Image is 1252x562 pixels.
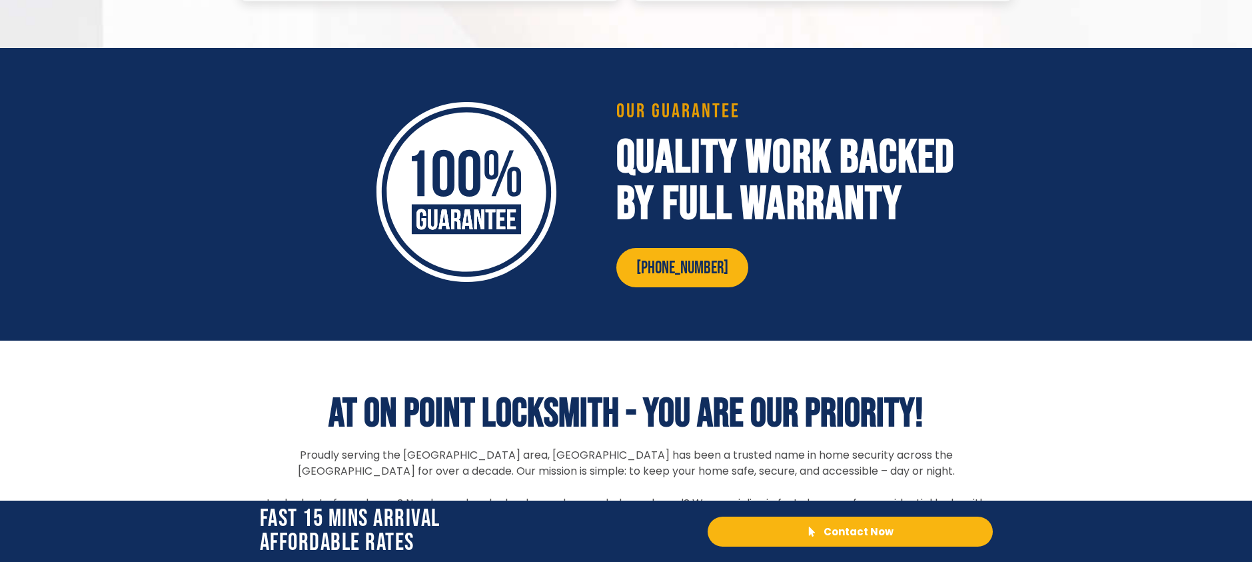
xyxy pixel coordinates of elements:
[260,507,694,555] h2: Fast 15 Mins Arrival affordable rates
[824,527,894,537] span: Contact Now
[616,135,979,228] h2: Quality Work Backed by Full Warranty
[260,447,993,479] p: Proudly serving the [GEOGRAPHIC_DATA] area, [GEOGRAPHIC_DATA] has been a trusted name in home sec...
[636,258,728,279] span: [PHONE_NUMBER]
[708,517,993,547] a: Contact Now
[260,495,993,543] p: Locked out of your house? Need your door locks changed, upgraded, or rekeyed? We specialize in fa...
[616,101,979,121] h3: Our guarantee
[616,248,748,287] a: [PHONE_NUMBER]
[260,394,993,434] h2: AT ON POINT LOCKSMITH - YOU ARE OUR PRIORITY!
